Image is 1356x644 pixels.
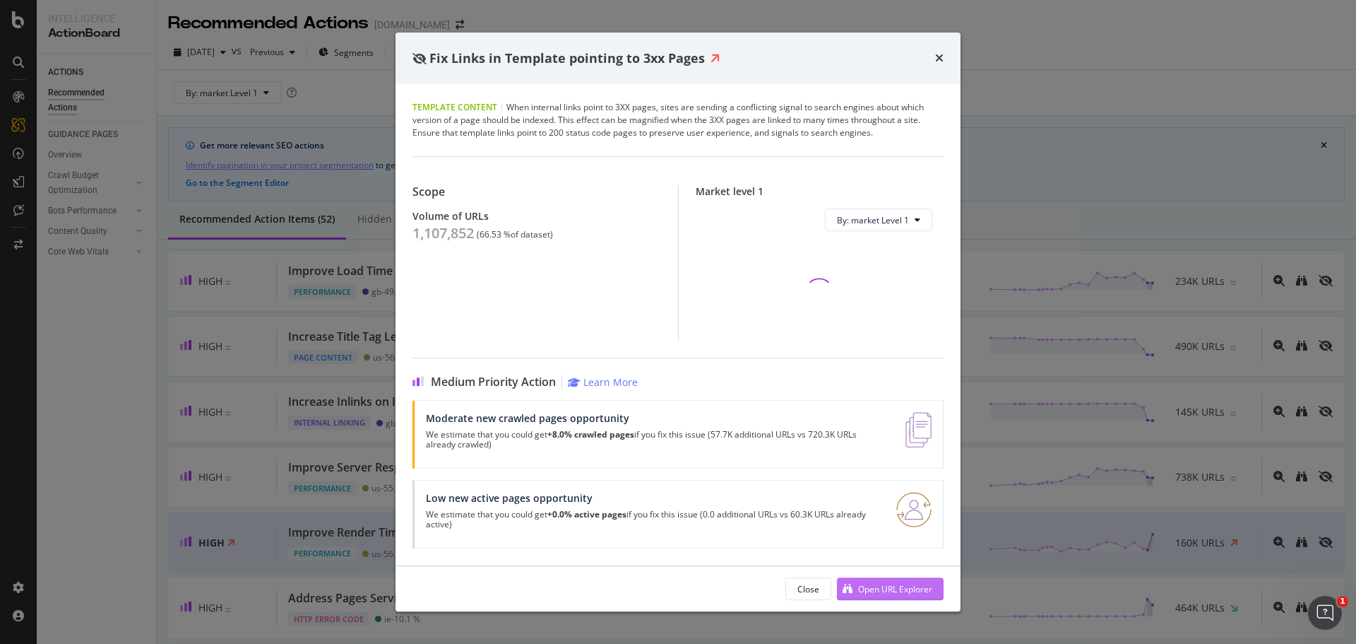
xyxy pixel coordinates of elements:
button: Close [785,578,831,600]
strong: +0.0% active pages [547,508,626,520]
div: eye-slash [412,53,427,64]
iframe: Intercom live chat [1308,596,1342,630]
span: Fix Links in Template pointing to 3xx Pages [429,49,705,66]
button: By: market Level 1 [825,209,932,231]
span: Medium Priority Action [431,375,556,389]
div: Close [797,583,819,595]
p: We estimate that you could get if you fix this issue (0.0 additional URLs vs 60.3K URLs already a... [426,510,879,529]
p: We estimate that you could get if you fix this issue (57.7K additional URLs vs 720.3K URLs alread... [426,430,888,450]
span: By: market Level 1 [837,214,909,226]
div: Volume of URLs [412,210,661,222]
div: Low new active pages opportunity [426,492,879,504]
div: times [935,49,944,68]
a: Learn More [568,375,638,389]
img: RO06QsNG.png [896,492,932,527]
span: Template Content [412,101,497,113]
div: Open URL Explorer [858,583,932,595]
span: | [499,101,504,113]
div: Learn More [583,375,638,389]
div: ( 66.53 % of dataset ) [477,230,553,240]
div: modal [395,33,961,612]
div: Market level 1 [696,185,944,197]
div: Moderate new crawled pages opportunity [426,412,888,424]
div: When internal links point to 3XX pages, sites are sending a conflicting signal to search engines ... [412,101,944,139]
strong: +8.0% crawled pages [547,428,634,440]
img: e5DMFwAAAABJRU5ErkJggg== [905,412,932,447]
button: Open URL Explorer [837,578,944,600]
div: 1,107,852 [412,225,474,242]
div: Scope [412,185,661,199]
span: 1 [1337,596,1348,607]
